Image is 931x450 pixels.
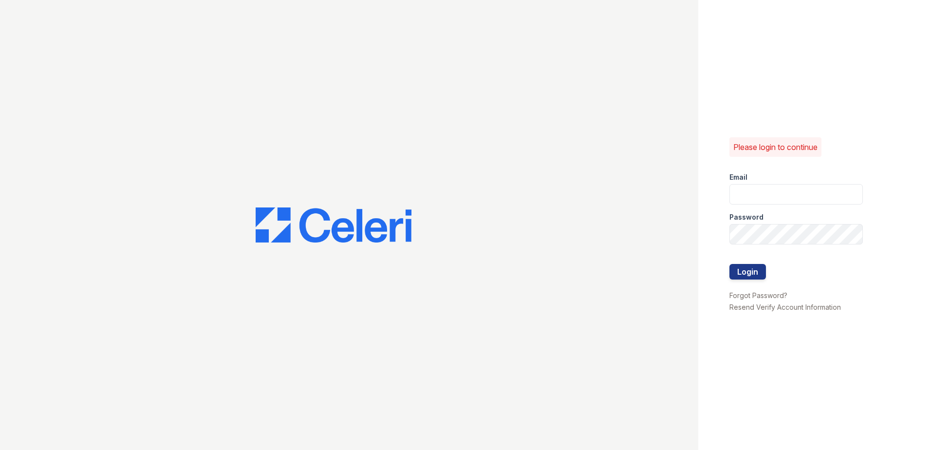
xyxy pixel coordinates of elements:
label: Email [729,172,747,182]
button: Login [729,264,766,280]
p: Please login to continue [733,141,818,153]
a: Forgot Password? [729,291,787,300]
img: CE_Logo_Blue-a8612792a0a2168367f1c8372b55b34899dd931a85d93a1a3d3e32e68fde9ad4.png [256,207,411,243]
label: Password [729,212,763,222]
a: Resend Verify Account Information [729,303,841,311]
